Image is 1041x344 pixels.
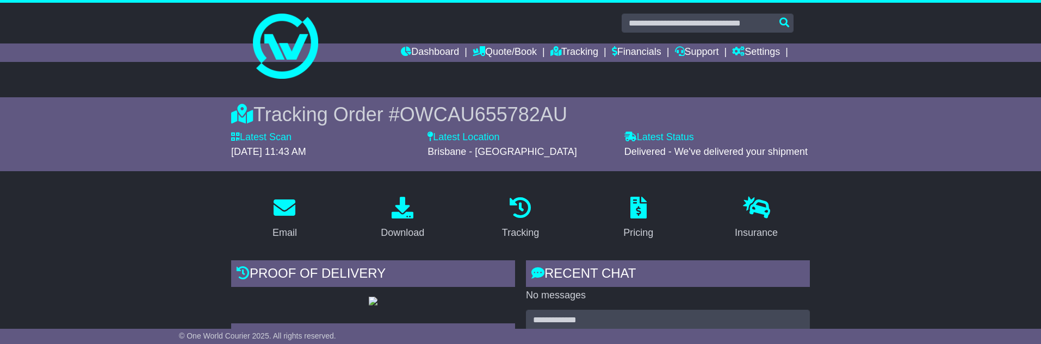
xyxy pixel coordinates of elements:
[374,193,431,244] a: Download
[728,193,785,244] a: Insurance
[473,43,537,62] a: Quote/Book
[616,193,660,244] a: Pricing
[502,226,539,240] div: Tracking
[624,146,808,157] span: Delivered - We've delivered your shipment
[179,332,336,340] span: © One World Courier 2025. All rights reserved.
[427,132,499,143] label: Latest Location
[401,43,459,62] a: Dashboard
[732,43,780,62] a: Settings
[369,297,377,305] img: GetPodImage
[550,43,598,62] a: Tracking
[265,193,304,244] a: Email
[624,132,694,143] label: Latest Status
[427,146,577,157] span: Brisbane - [GEOGRAPHIC_DATA]
[272,226,297,240] div: Email
[381,226,424,240] div: Download
[231,146,306,157] span: [DATE] 11:43 AM
[612,43,661,62] a: Financials
[400,103,567,126] span: OWCAU655782AU
[623,226,653,240] div: Pricing
[735,226,778,240] div: Insurance
[231,132,292,143] label: Latest Scan
[526,290,810,302] p: No messages
[675,43,719,62] a: Support
[231,103,810,126] div: Tracking Order #
[231,260,515,290] div: Proof of Delivery
[495,193,546,244] a: Tracking
[526,260,810,290] div: RECENT CHAT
